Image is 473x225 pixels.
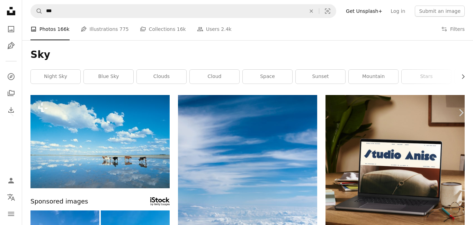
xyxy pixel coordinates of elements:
a: space [243,70,292,84]
button: Language [4,190,18,204]
a: sunset [296,70,345,84]
a: Explore [4,70,18,84]
a: Log in / Sign up [4,174,18,188]
h1: Sky [30,49,465,61]
button: Submit an image [415,6,465,17]
span: 16k [177,25,186,33]
button: Visual search [319,5,336,18]
button: scroll list to the right [457,70,465,84]
button: Clear [304,5,319,18]
a: Users 2.4k [197,18,232,40]
button: Menu [4,207,18,221]
a: above-cloud photo of blue skies [178,196,317,202]
a: Get Unsplash+ [342,6,386,17]
a: Log in [386,6,409,17]
a: Photos [4,22,18,36]
a: Illustrations [4,39,18,53]
button: Filters [441,18,465,40]
a: a group of cows standing in the middle of a body of water [30,138,170,145]
a: Collections 16k [140,18,186,40]
span: 2.4k [221,25,231,33]
img: a group of cows standing in the middle of a body of water [30,95,170,188]
span: 775 [119,25,129,33]
form: Find visuals sitewide [30,4,336,18]
a: blue sky [84,70,133,84]
a: mountain [349,70,398,84]
span: Sponsored images [30,197,88,207]
a: Next [449,79,473,146]
a: night sky [31,70,80,84]
a: Illustrations 775 [81,18,129,40]
a: stars [402,70,451,84]
a: clouds [137,70,186,84]
a: cloud [190,70,239,84]
button: Search Unsplash [31,5,43,18]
